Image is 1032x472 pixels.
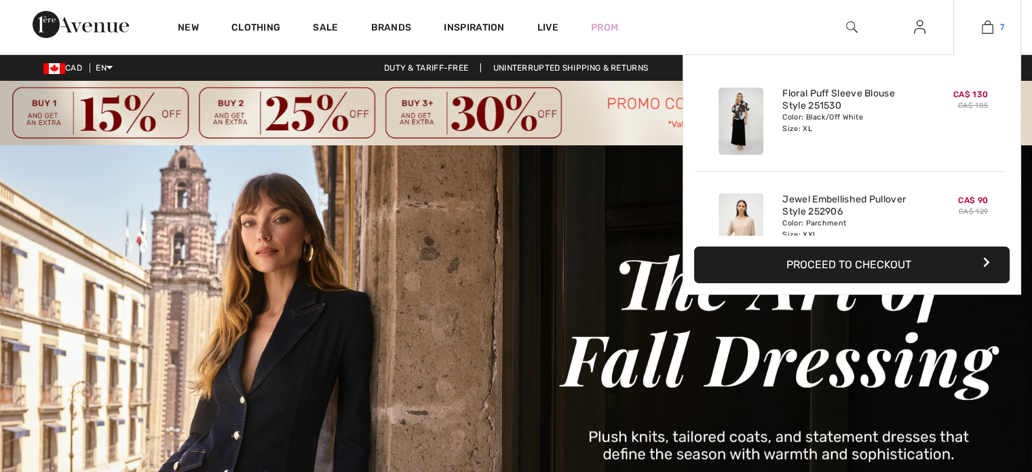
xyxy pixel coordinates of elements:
img: My Info [914,19,925,35]
a: Brands [371,22,412,36]
button: Proceed to Checkout [694,247,1010,283]
span: EN [96,63,113,73]
img: Canadian Dollar [43,63,65,74]
a: 7 [954,19,1020,35]
span: CA$ 130 [953,90,988,99]
span: CA$ 90 [958,196,988,205]
a: Clothing [231,22,280,36]
img: Jewel Embellished Pullover Style 252906 [719,194,763,261]
a: Sign In [903,19,936,36]
a: Prom [591,20,618,35]
a: Live [537,20,558,35]
span: CAD [43,63,88,73]
a: Floral Puff Sleeve Blouse Style 251530 [782,88,916,112]
a: New [178,22,199,36]
img: search the website [846,19,858,35]
span: 7 [1000,21,1004,33]
img: My Bag [982,19,993,35]
a: Sale [313,22,338,36]
span: Inspiration [444,22,504,36]
img: Floral Puff Sleeve Blouse Style 251530 [719,88,763,155]
s: CA$ 129 [959,207,988,216]
span: Help [31,10,58,22]
div: Color: Black/Off White Size: XL [782,112,916,134]
s: CA$ 185 [958,101,988,110]
a: Jewel Embellished Pullover Style 252906 [782,194,916,218]
img: 1ère Avenue [33,11,129,38]
div: Color: Parchment Size: XXL [782,218,916,240]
